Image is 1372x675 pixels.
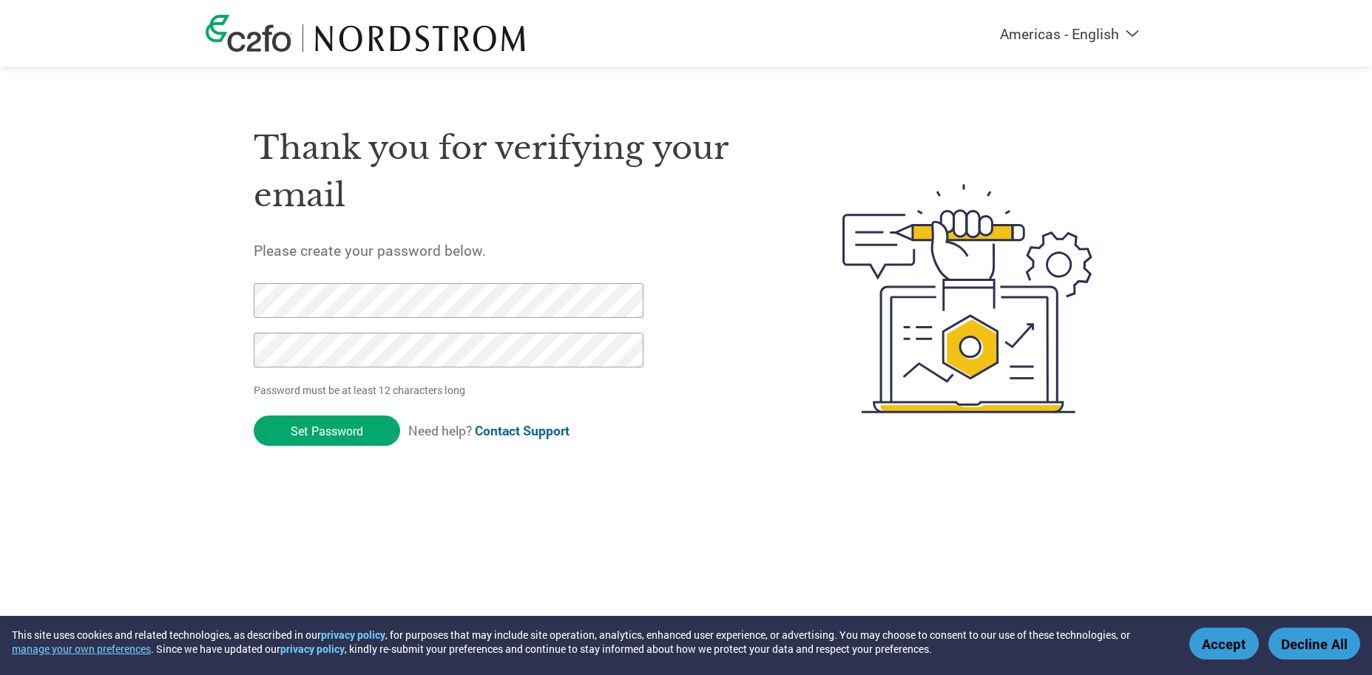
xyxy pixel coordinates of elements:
[1268,628,1360,659] button: Decline All
[280,642,345,656] a: privacy policy
[475,422,570,439] a: Contact Support
[254,124,773,220] h1: Thank you for verifying your email
[314,24,527,52] img: Nordstrom
[408,422,570,439] span: Need help?
[254,415,400,446] input: Set Password
[816,103,1119,495] img: create-password
[12,642,151,656] button: manage your own preferences
[254,382,649,398] p: Password must be at least 12 characters long
[206,15,291,52] img: c2fo logo
[254,241,773,260] h5: Please create your password below.
[12,628,1168,656] div: This site uses cookies and related technologies, as described in our , for purposes that may incl...
[321,628,385,642] a: privacy policy
[1189,628,1259,659] button: Accept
